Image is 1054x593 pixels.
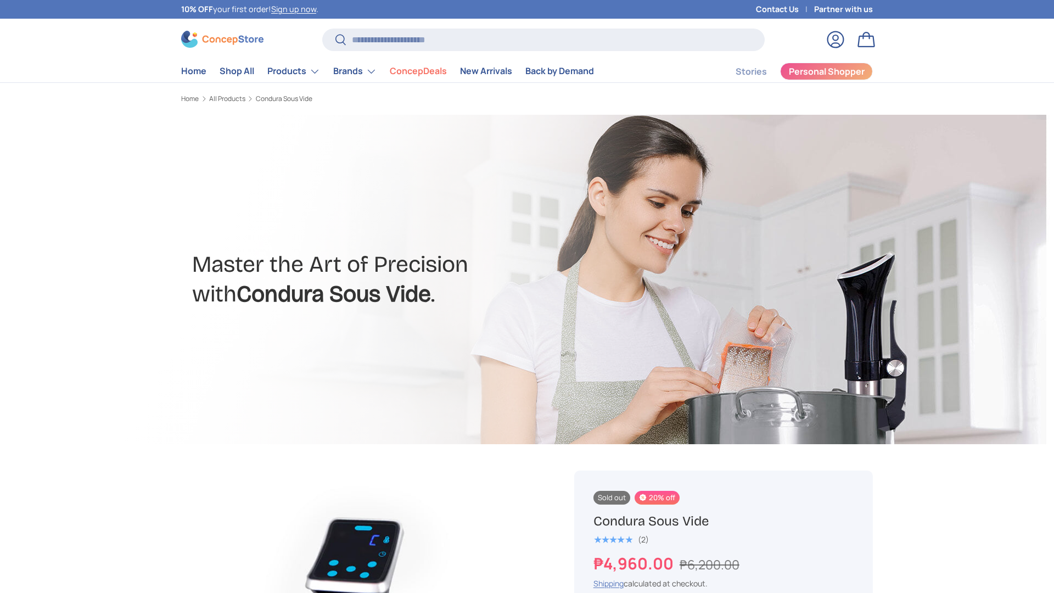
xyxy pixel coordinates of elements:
[593,513,854,530] h1: Condura Sous Vide
[638,535,649,544] div: (2)
[267,60,320,82] a: Products
[181,4,213,14] strong: 10% OFF
[261,60,327,82] summary: Products
[593,533,649,545] a: 5.0 out of 5.0 stars (2)
[181,3,318,15] p: your first order! .
[789,67,865,76] span: Personal Shopper
[709,60,873,82] nav: Secondary
[460,60,512,82] a: New Arrivals
[593,578,624,589] a: Shipping
[209,96,245,102] a: All Products
[736,61,767,82] a: Stories
[181,60,594,82] nav: Primary
[390,60,447,82] a: ConcepDeals
[237,280,431,307] strong: Condura Sous Vide
[680,556,739,573] s: ₱6,200.00
[333,60,377,82] a: Brands
[525,60,594,82] a: Back by Demand
[593,491,630,505] span: Sold out
[256,96,312,102] a: Condura Sous Vide
[593,534,632,545] span: ★★★★★
[593,578,854,589] div: calculated at checkout.
[593,552,676,574] strong: ₱4,960.00
[181,60,206,82] a: Home
[756,3,814,15] a: Contact Us
[780,63,873,80] a: Personal Shopper
[181,94,548,104] nav: Breadcrumbs
[635,491,679,505] span: 20% off
[181,31,263,48] img: ConcepStore
[814,3,873,15] a: Partner with us
[181,96,199,102] a: Home
[593,535,632,545] div: 5.0 out of 5.0 stars
[192,250,614,309] h2: Master the Art of Precision with .
[271,4,316,14] a: Sign up now
[220,60,254,82] a: Shop All
[327,60,383,82] summary: Brands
